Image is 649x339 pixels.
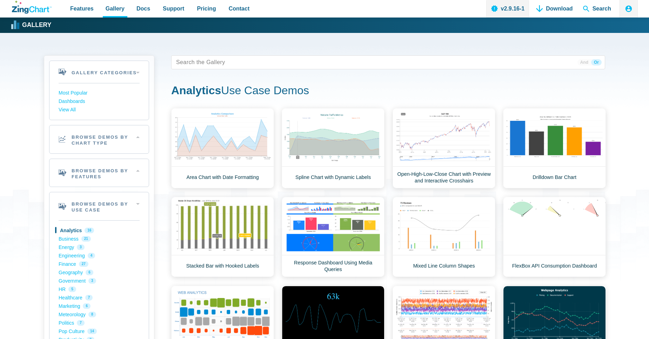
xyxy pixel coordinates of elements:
[282,197,384,277] a: Response Dashboard Using Media Queries
[49,125,149,153] h2: Browse Demos By Chart Type
[503,197,606,277] a: FlexBox API Consumption Dashboard
[163,4,184,13] span: Support
[49,61,149,83] h2: Gallery Categories
[503,108,606,188] a: Drilldown Bar Chart
[393,197,495,277] a: Mixed Line Column Shapes
[171,83,605,99] h1: Use Case Demos
[49,159,149,187] h2: Browse Demos By Features
[22,22,51,28] strong: Gallery
[12,20,51,30] a: Gallery
[577,59,591,65] span: And
[106,4,125,13] span: Gallery
[59,106,140,114] a: View All
[70,4,94,13] span: Features
[171,108,274,188] a: Area Chart with Date Formatting
[197,4,216,13] span: Pricing
[171,197,274,277] a: Stacked Bar with Hooked Labels
[393,108,495,188] a: Open-High-Low-Close Chart with Preview and Interactive Crosshairs
[59,89,140,97] a: Most Popular
[49,192,149,220] h2: Browse Demos By Use Case
[136,4,150,13] span: Docs
[12,1,52,14] a: ZingChart Logo. Click to return to the homepage
[171,84,221,97] strong: Analytics
[229,4,250,13] span: Contact
[59,97,140,106] a: Dashboards
[282,108,384,188] a: Spline Chart with Dynamic Labels
[591,59,602,65] span: Or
